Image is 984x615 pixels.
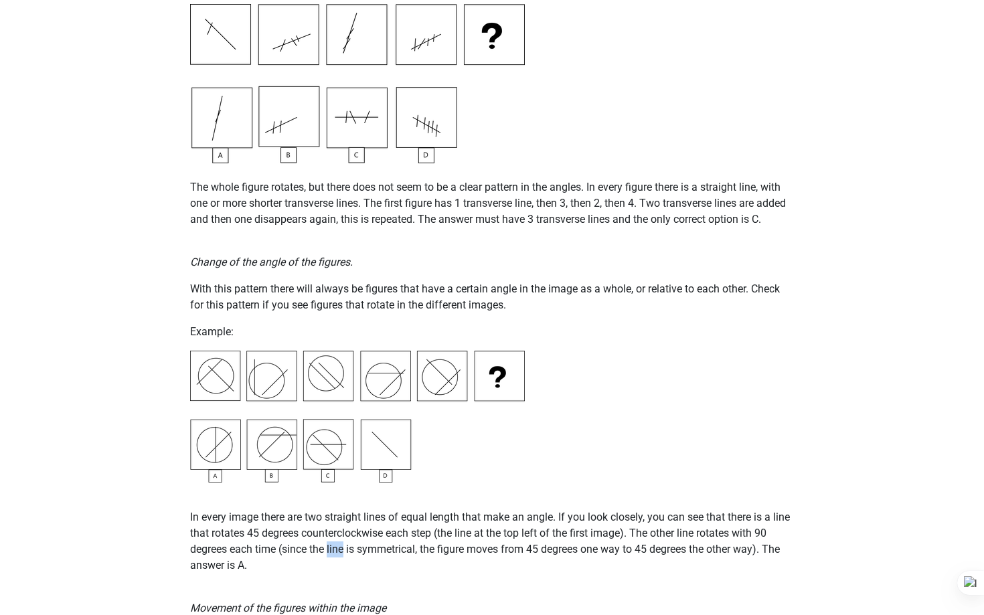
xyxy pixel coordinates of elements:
[190,509,794,574] p: In every image there are two straight lines of equal length that make an angle. If you look close...
[190,256,353,268] i: Change of the angle of the figures.
[190,4,525,163] img: Inductive ReasoningExample3.png
[190,281,794,313] p: With this pattern there will always be figures that have a certain angle in the image as a whole,...
[190,602,386,614] i: Movement of the figures within the image
[190,351,525,482] img: Inductive Reasoning Example4.png
[190,163,794,228] p: The whole figure rotates, but there does not seem to be a clear pattern in the angles. In every f...
[190,324,794,340] p: Example:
